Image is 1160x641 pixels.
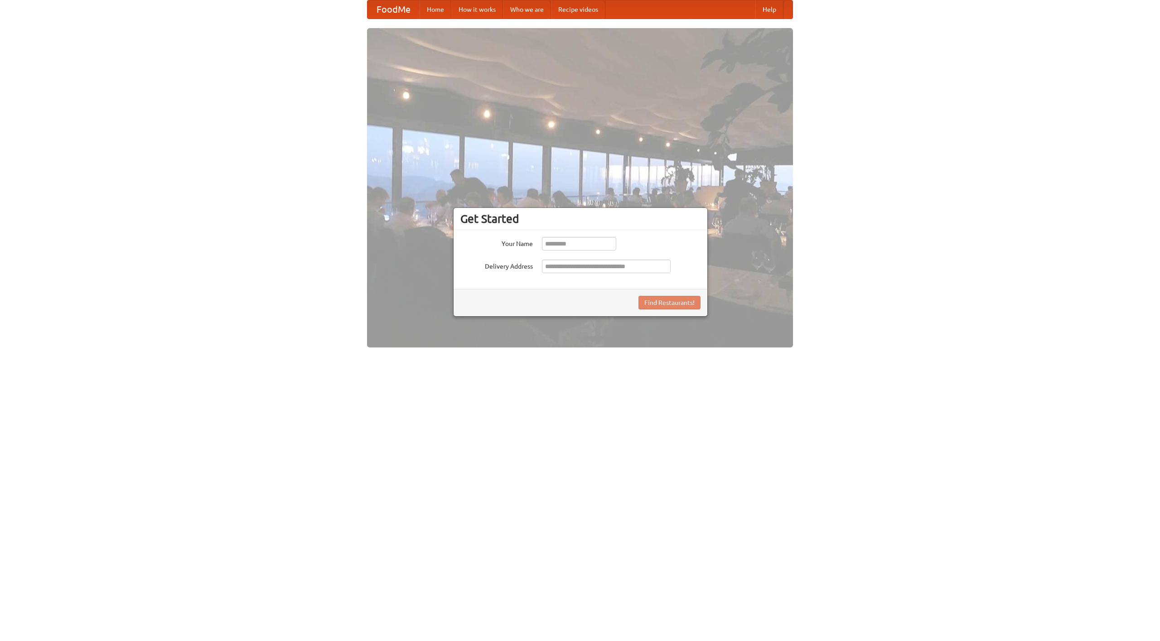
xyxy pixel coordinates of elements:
a: How it works [451,0,503,19]
a: Who we are [503,0,551,19]
label: Delivery Address [460,260,533,271]
a: Recipe videos [551,0,605,19]
a: Home [420,0,451,19]
button: Find Restaurants! [638,296,701,309]
a: FoodMe [367,0,420,19]
h3: Get Started [460,212,701,226]
label: Your Name [460,237,533,248]
a: Help [755,0,783,19]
